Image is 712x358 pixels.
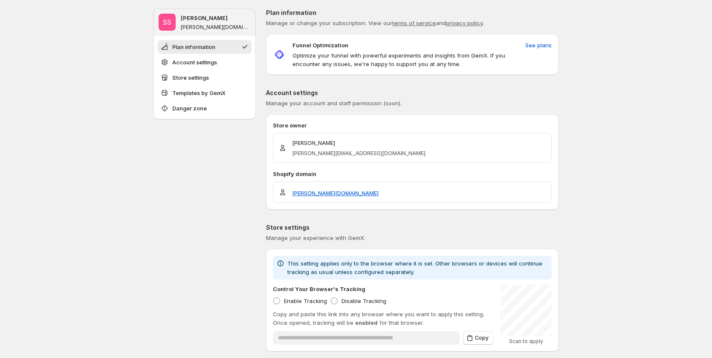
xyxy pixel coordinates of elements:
[159,14,176,31] span: Sandy Sandy
[446,20,483,26] a: privacy policy
[475,335,489,341] span: Copy
[266,20,484,26] span: Manage or change your subscription. View our and .
[158,101,252,115] button: Danger zone
[292,139,425,147] p: [PERSON_NAME]
[273,121,552,130] p: Store owner
[284,297,327,304] span: Enable Tracking
[158,55,252,69] button: Account settings
[273,48,286,61] img: Funnel Optimization
[273,310,494,327] p: Copy and paste this link into any browser where you want to apply this setting. Once opened, trac...
[158,71,252,84] button: Store settings
[292,51,522,68] p: Optimize your funnel with powerful experiments and insights from GemX. If you encounter any issue...
[172,58,217,66] span: Account settings
[520,38,557,52] button: See plans
[158,40,252,54] button: Plan information
[292,189,379,197] a: [PERSON_NAME][DOMAIN_NAME]
[525,41,552,49] span: See plans
[501,338,552,345] p: Scan to apply
[273,170,552,178] p: Shopify domain
[181,24,251,31] p: [PERSON_NAME][DOMAIN_NAME]
[266,223,559,232] p: Store settings
[342,297,386,304] span: Disable Tracking
[355,319,378,326] span: enabled
[172,104,207,113] span: Danger zone
[266,89,559,97] p: Account settings
[273,285,365,293] p: Control Your Browser's Tracking
[172,43,215,51] span: Plan information
[392,20,436,26] a: terms of service
[463,331,494,345] button: Copy
[181,14,228,22] p: [PERSON_NAME]
[287,260,542,275] span: This setting applies only to the browser where it is set. Other browsers or devices will continue...
[266,234,365,241] span: Manage your experience with GemX.
[266,9,559,17] p: Plan information
[266,100,402,107] span: Manage your account and staff permission (soon).
[172,73,209,82] span: Store settings
[158,86,252,100] button: Templates by GemX
[292,41,348,49] p: Funnel Optimization
[172,89,226,97] span: Templates by GemX
[163,18,171,26] text: SS
[292,149,425,157] p: [PERSON_NAME][EMAIL_ADDRESS][DOMAIN_NAME]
